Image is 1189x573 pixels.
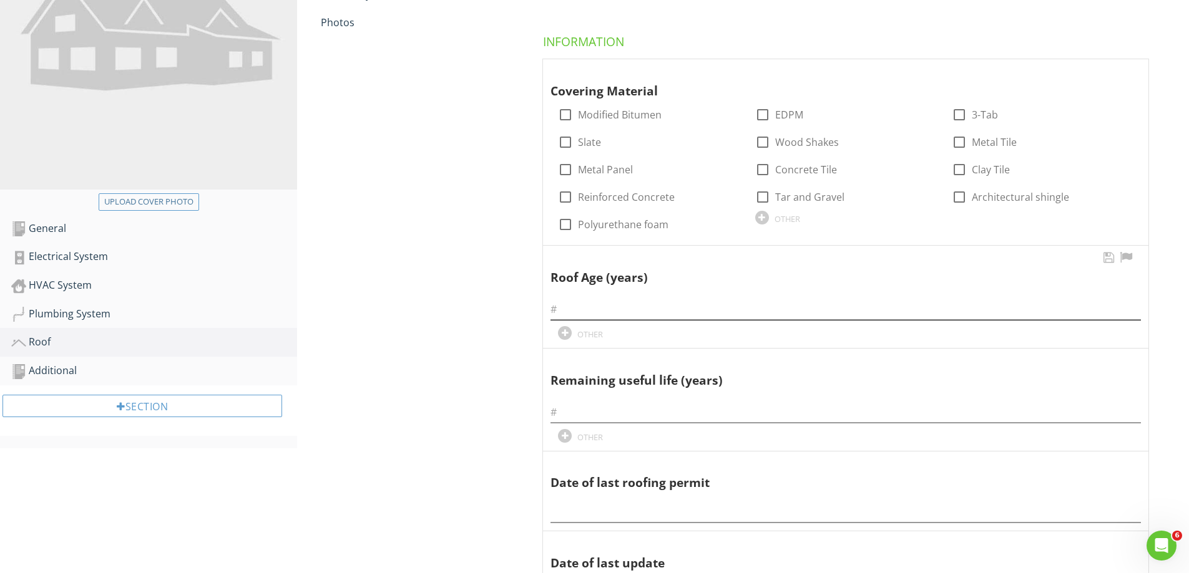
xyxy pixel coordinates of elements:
button: Upload cover photo [99,193,199,211]
label: Wood Shakes [775,136,839,148]
div: Upload cover photo [104,196,193,208]
label: Metal Panel [578,163,633,176]
div: Roof Age (years) [550,251,1111,287]
div: Remaining useful life (years) [550,354,1111,390]
label: Polyurethane foam [578,218,668,231]
div: Date of last update [550,536,1111,572]
div: Covering Material [550,64,1111,100]
label: EDPM [775,108,803,121]
div: OTHER [577,432,603,442]
div: Electrical System [11,249,297,265]
div: Photos [321,15,512,30]
label: Tar and Gravel [775,191,844,203]
label: Metal Tile [972,136,1017,148]
h4: Information [543,29,1153,50]
input: # [550,299,1141,320]
div: General [11,221,297,237]
div: Roof [11,334,297,350]
div: OTHER [577,329,603,339]
div: Section [2,395,282,417]
label: Reinforced Concrete [578,191,675,203]
label: Slate [578,136,601,148]
div: HVAC System [11,277,297,294]
label: Architectural shingle [972,191,1069,203]
label: Modified Bitumen [578,108,662,121]
div: OTHER [775,214,800,224]
label: Concrete Tile [775,163,837,176]
label: Clay Tile [972,163,1010,176]
div: Date of last roofing permit [550,456,1111,493]
label: 3-Tab [972,108,998,121]
span: 6 [1172,531,1182,541]
div: Plumbing System [11,306,297,322]
div: Additional [11,363,297,379]
iframe: Intercom live chat [1147,531,1177,561]
input: # [550,402,1141,423]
